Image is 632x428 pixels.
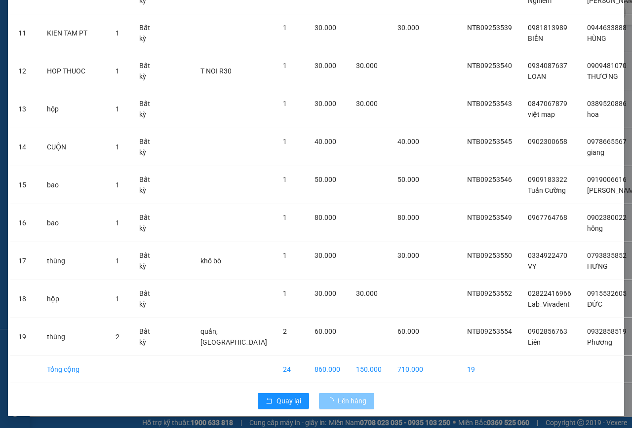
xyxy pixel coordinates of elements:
span: 2 [116,333,119,341]
span: 1 [283,289,287,297]
span: Lên hàng [338,395,366,406]
span: hoa [587,110,599,118]
span: NTB09253540 [467,62,512,70]
span: 0909481070 [587,62,627,70]
span: 0909183322 [528,176,567,183]
td: bao [39,166,108,204]
span: 50.000 [315,176,336,183]
span: 02822416966 [528,289,571,297]
span: 1 [116,257,119,265]
td: Tổng cộng [39,356,108,383]
td: Bất kỳ [131,318,161,356]
span: hồng [587,224,603,232]
span: 2 [283,327,287,335]
span: HÙNG [587,35,606,42]
span: 30.000 [397,24,419,32]
span: 60.000 [397,327,419,335]
td: 11 [10,14,39,52]
span: 1 [116,143,119,151]
span: 30.000 [315,62,336,70]
span: Quay lại [276,395,301,406]
span: 30.000 [315,289,336,297]
span: 1 [283,176,287,183]
span: NTB09253554 [467,327,512,335]
td: 13 [10,90,39,128]
span: loading [327,397,338,404]
span: 1 [283,62,287,70]
span: NTB09253545 [467,138,512,145]
span: 0932858519 [587,327,627,335]
td: Bất kỳ [131,52,161,90]
span: 1 [283,100,287,107]
span: 0934087637 [528,62,567,70]
td: 150.000 [348,356,390,383]
span: 80.000 [397,214,419,221]
span: THƯƠNG [587,72,618,80]
span: 30.000 [356,289,378,297]
td: 18 [10,280,39,318]
td: KIEN TAM PT [39,14,108,52]
td: 14 [10,128,39,166]
span: 1 [116,29,119,37]
span: NTB09253546 [467,176,512,183]
span: 0944633888 [587,24,627,32]
button: rollbackQuay lại [258,393,309,409]
span: Phương [587,338,612,346]
span: VY [528,262,536,270]
td: Bất kỳ [131,166,161,204]
span: NTB09253549 [467,214,512,221]
span: Tuấn Cường [528,186,566,194]
td: HOP THUOC [39,52,108,90]
td: 19 [10,318,39,356]
span: Lab_Vivadent [528,300,570,308]
td: Bất kỳ [131,14,161,52]
span: giang [587,148,604,156]
span: 1 [116,105,119,113]
span: 30.000 [356,62,378,70]
td: Bất kỳ [131,90,161,128]
span: 30.000 [315,100,336,107]
span: 0793835852 [587,251,627,259]
span: Liên [528,338,541,346]
span: 80.000 [315,214,336,221]
span: 30.000 [315,251,336,259]
td: 12 [10,52,39,90]
span: 30.000 [397,251,419,259]
span: 0915532605 [587,289,627,297]
span: quần, [GEOGRAPHIC_DATA] [200,327,267,346]
span: 60.000 [315,327,336,335]
span: 50.000 [397,176,419,183]
td: Bất kỳ [131,128,161,166]
span: 0978665567 [587,138,627,145]
span: 0902856763 [528,327,567,335]
span: khô bò [200,257,221,265]
span: việt map [528,110,555,118]
td: Bất kỳ [131,242,161,280]
td: 16 [10,204,39,242]
td: 19 [459,356,520,383]
span: 0967764768 [528,214,567,221]
td: thùng [39,318,108,356]
button: Lên hàng [319,393,374,409]
td: 15 [10,166,39,204]
span: 1 [283,251,287,259]
span: 1 [283,24,287,32]
span: 0334922470 [528,251,567,259]
td: Bất kỳ [131,280,161,318]
span: 1 [116,181,119,189]
td: 710.000 [390,356,431,383]
span: 0902300658 [528,138,567,145]
span: 30.000 [356,100,378,107]
span: 1 [283,214,287,221]
span: NTB09253543 [467,100,512,107]
td: hộp [39,280,108,318]
span: T NOI R30 [200,67,232,75]
span: 30.000 [315,24,336,32]
span: 1 [116,295,119,303]
span: NTB09253552 [467,289,512,297]
td: 17 [10,242,39,280]
span: 0902380022 [587,214,627,221]
span: 0919006616 [587,176,627,183]
span: NTB09253539 [467,24,512,32]
td: 860.000 [307,356,348,383]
